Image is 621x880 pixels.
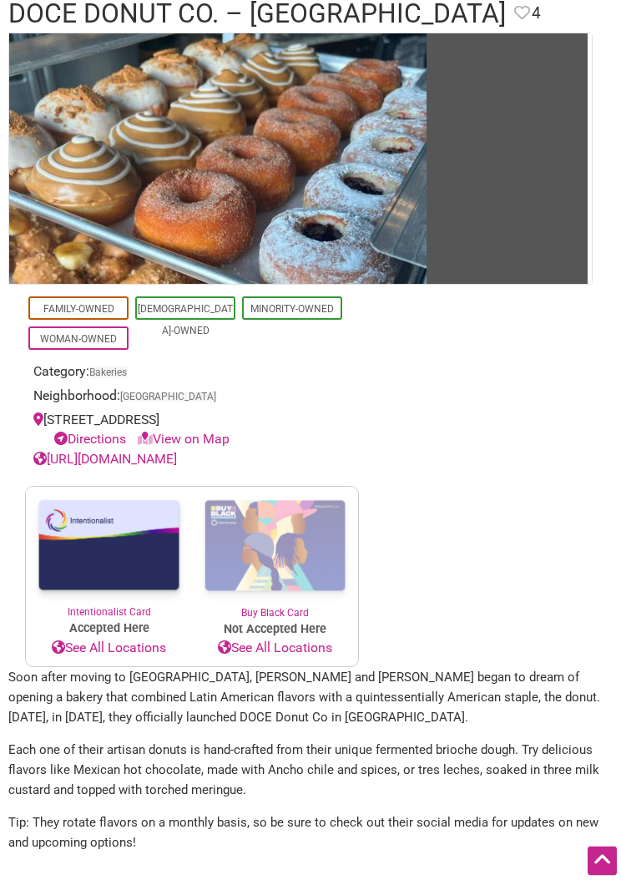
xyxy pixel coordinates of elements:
[26,488,192,620] a: Intentionalist Card
[192,639,358,659] a: See All Locations
[8,741,613,801] p: Each one of their artisan donuts is hand-crafted from their unique fermented brioche dough. Try d...
[33,452,177,468] a: [URL][DOMAIN_NAME]
[33,362,351,387] div: Category:
[33,411,351,451] div: [STREET_ADDRESS]
[54,432,126,448] a: Directions
[514,6,530,22] i: Favorite
[588,847,617,876] div: Scroll Back to Top
[33,387,351,411] div: Neighborhood:
[8,668,613,728] p: Soon after moving to [GEOGRAPHIC_DATA], [PERSON_NAME] and [PERSON_NAME] began to dream of opening...
[26,488,192,605] img: Intentionalist Card
[43,304,114,316] a: Family-Owned
[9,34,427,285] img: Doce Donut Co.
[192,488,358,621] a: Buy Black Card
[532,3,541,27] span: 4
[250,304,334,316] a: Minority-Owned
[120,392,216,402] span: [GEOGRAPHIC_DATA]
[40,334,117,346] a: Woman-Owned
[89,367,127,379] a: Bakeries
[8,813,613,853] p: Tip: They rotate flavors on a monthly basis, so be sure to check out their social media for updat...
[192,488,358,606] img: Buy Black Card
[138,432,230,448] a: View on Map
[192,621,358,640] span: Not Accepted Here
[138,304,233,337] a: [DEMOGRAPHIC_DATA]-Owned
[26,620,192,639] span: Accepted Here
[26,639,192,659] a: See All Locations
